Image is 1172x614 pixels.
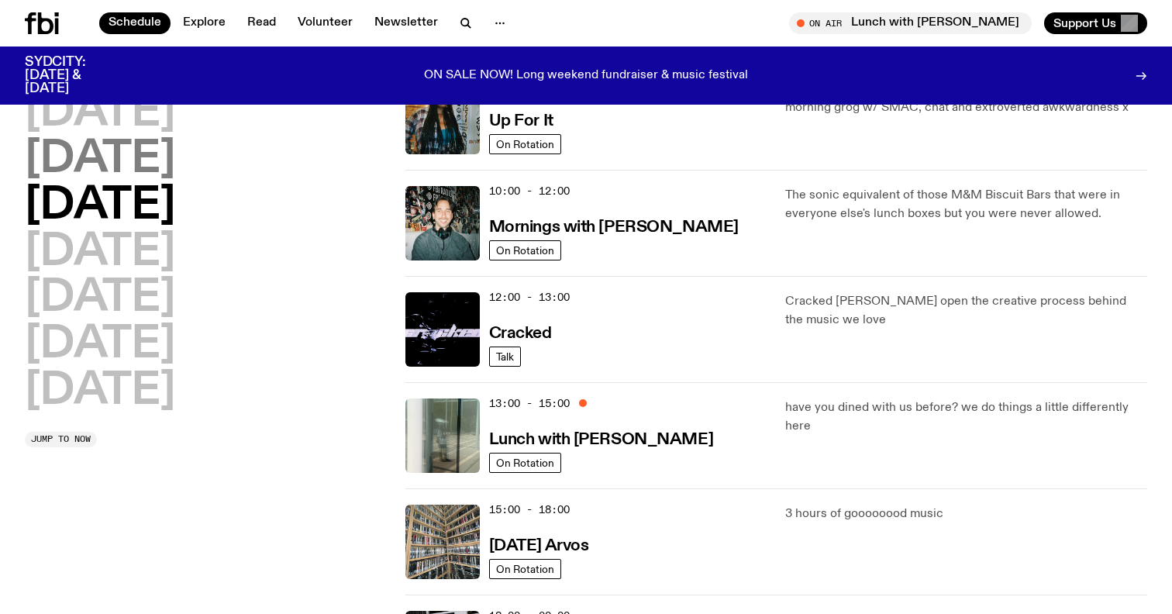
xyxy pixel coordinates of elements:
img: Ify - a Brown Skin girl with black braided twists, looking up to the side with her tongue stickin... [405,80,480,154]
button: [DATE] [25,138,175,181]
a: On Rotation [489,453,561,473]
span: Jump to now [31,435,91,443]
button: [DATE] [25,323,175,367]
a: Up For It [489,110,553,129]
button: [DATE] [25,91,175,135]
span: Talk [496,350,514,362]
h3: Up For It [489,113,553,129]
span: 10:00 - 12:00 [489,184,570,198]
a: Read [238,12,285,34]
span: On Rotation [496,244,554,256]
button: [DATE] [25,185,175,228]
h3: Lunch with [PERSON_NAME] [489,432,713,448]
a: Mornings with [PERSON_NAME] [489,216,739,236]
span: 15:00 - 18:00 [489,502,570,517]
h3: Cracked [489,326,552,342]
a: On Rotation [489,134,561,154]
button: [DATE] [25,370,175,413]
h3: Mornings with [PERSON_NAME] [489,219,739,236]
span: On Rotation [496,138,554,150]
p: 3 hours of goooooood music [785,505,1147,523]
p: Cracked [PERSON_NAME] open the creative process behind the music we love [785,292,1147,329]
a: Cracked [489,323,552,342]
span: 12:00 - 13:00 [489,290,570,305]
h3: SYDCITY: [DATE] & [DATE] [25,56,124,95]
span: On Rotation [496,457,554,468]
button: Jump to now [25,432,97,447]
span: 13:00 - 15:00 [489,396,570,411]
a: Lunch with [PERSON_NAME] [489,429,713,448]
a: Volunteer [288,12,362,34]
p: have you dined with us before? we do things a little differently here [785,398,1147,436]
h3: [DATE] Arvos [489,538,589,554]
img: Radio presenter Ben Hansen sits in front of a wall of photos and an fbi radio sign. Film photo. B... [405,186,480,260]
p: The sonic equivalent of those M&M Biscuit Bars that were in everyone else's lunch boxes but you w... [785,186,1147,223]
a: On Rotation [489,240,561,260]
button: [DATE] [25,277,175,320]
p: ON SALE NOW! Long weekend fundraiser & music festival [424,69,748,83]
a: [DATE] Arvos [489,535,589,554]
a: Newsletter [365,12,447,34]
span: Support Us [1053,16,1116,30]
a: Talk [489,347,521,367]
img: A corner shot of the fbi music library [405,505,480,579]
button: [DATE] [25,231,175,274]
span: On Rotation [496,563,554,574]
a: Schedule [99,12,171,34]
a: Explore [174,12,235,34]
button: On AirLunch with [PERSON_NAME] [789,12,1032,34]
a: On Rotation [489,559,561,579]
button: Support Us [1044,12,1147,34]
img: Logo for Podcast Cracked. Black background, with white writing, with glass smashing graphics [405,292,480,367]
